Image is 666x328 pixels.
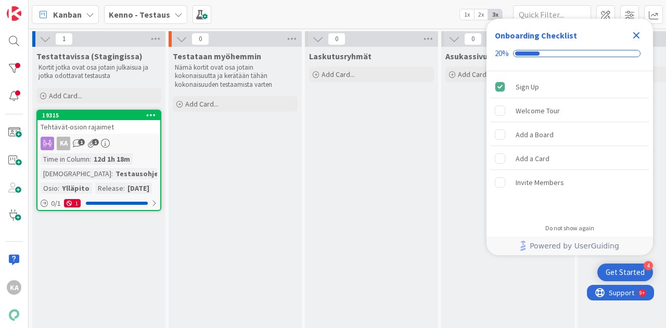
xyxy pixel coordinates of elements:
div: Footer [486,237,653,255]
div: Invite Members is incomplete. [491,171,649,194]
div: 20% [495,49,509,58]
span: 1x [460,9,474,20]
div: Add a Card [516,152,549,165]
div: Add a Card is incomplete. [491,147,649,170]
div: Osio [41,182,58,194]
span: : [111,168,113,179]
div: 0/11 [37,197,160,210]
span: Support [22,2,47,14]
div: Invite Members [516,176,564,189]
div: [DEMOGRAPHIC_DATA] [41,168,111,179]
div: Release [95,182,123,194]
div: 9+ [53,4,58,12]
div: Do not show again [545,224,594,232]
b: Kenno - Testaus [109,9,170,20]
div: KA [57,137,70,150]
span: : [58,182,59,194]
img: avatar [7,308,21,322]
div: Add a Board [516,128,554,141]
span: Testataan myöhemmin [173,51,261,61]
input: Quick Filter... [513,5,591,24]
span: Add Card... [458,70,491,79]
div: Close Checklist [628,27,645,44]
div: 12d 1h 18m [91,153,133,165]
div: 19315 [37,111,160,120]
span: Add Card... [49,91,82,100]
span: : [89,153,91,165]
div: Ylläpito [59,182,92,194]
div: Get Started [606,267,645,278]
span: 3x [488,9,502,20]
div: Add a Board is incomplete. [491,123,649,146]
div: [DATE] [125,182,152,194]
div: KA [7,280,21,295]
div: Testausohjeet... [113,168,175,179]
div: Onboarding Checklist [495,29,577,42]
span: : [123,182,125,194]
div: Sign Up [516,81,539,93]
span: 0 [328,33,345,45]
p: Nämä kortit ovat osa jotain kokonaisuutta ja kerätään tähän kokonaisuuden testaamista varten [175,63,296,89]
span: Testattavissa (Stagingissa) [36,51,143,61]
div: Sign Up is complete. [491,75,649,98]
span: Add Card... [185,99,219,109]
div: 1 [64,199,81,207]
span: 1 [92,139,99,146]
div: Checklist items [486,71,653,217]
div: 4 [644,261,653,270]
span: 2x [474,9,488,20]
div: Time in Column [41,153,89,165]
div: Welcome Tour [516,104,560,117]
span: Powered by UserGuiding [530,240,619,252]
div: Open Get Started checklist, remaining modules: 4 [597,264,653,281]
div: Checklist Container [486,19,653,255]
a: 19315Tehtävät-osion rajaimetKATime in Column:12d 1h 18m[DEMOGRAPHIC_DATA]:Testausohjeet...Osio:Yl... [36,110,161,211]
p: Kortit jotka ovat osa jotain julkaisua ja jotka odottavat testausta [39,63,159,81]
div: Welcome Tour is incomplete. [491,99,649,122]
div: KA [37,137,160,150]
img: Visit kanbanzone.com [7,6,21,21]
span: 1 [55,33,73,45]
span: 0 [464,33,482,45]
span: Laskutusryhmät [309,51,372,61]
a: Powered by UserGuiding [492,237,648,255]
div: 19315 [42,112,160,119]
div: Checklist progress: 20% [495,49,645,58]
span: 1 [78,139,85,146]
div: Tehtävät-osion rajaimet [37,120,160,134]
span: Kanban [53,8,82,21]
div: 19315Tehtävät-osion rajaimet [37,111,160,134]
span: Add Card... [322,70,355,79]
span: Asukassivut [445,51,491,61]
span: 0 / 1 [51,198,61,209]
span: 0 [191,33,209,45]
